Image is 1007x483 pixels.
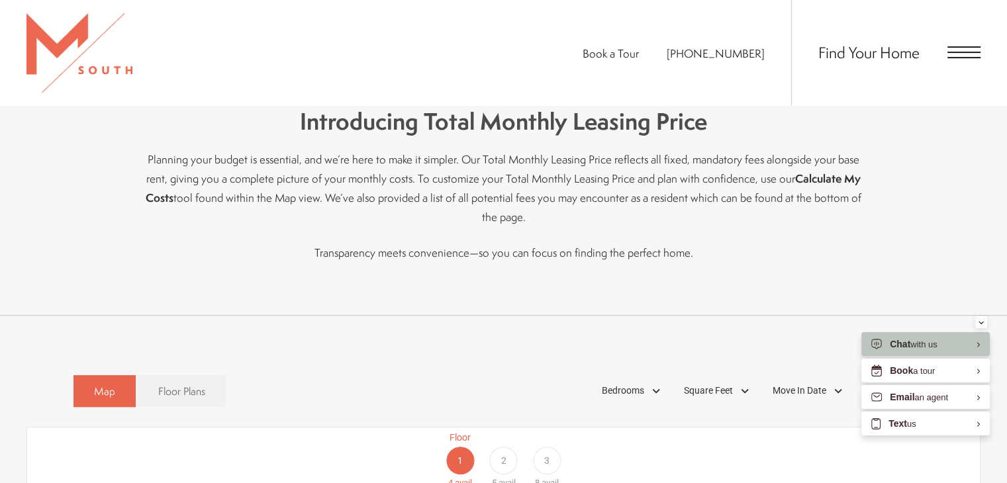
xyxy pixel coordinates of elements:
[140,105,868,138] h4: Introducing Total Monthly Leasing Price
[684,384,733,398] span: Square Feet
[501,454,506,468] span: 2
[158,384,205,399] span: Floor Plans
[544,454,550,468] span: 3
[94,384,115,399] span: Map
[140,150,868,226] p: Planning your budget is essential, and we’re here to make it simpler. Our Total Monthly Leasing P...
[146,171,861,205] strong: Calculate My Costs
[818,42,920,63] a: Find Your Home
[602,384,644,398] span: Bedrooms
[667,46,765,61] a: Call Us at 813-570-8014
[140,243,868,262] p: Transparency meets convenience—so you can focus on finding the perfect home.
[947,46,981,58] button: Open Menu
[773,384,826,398] span: Move In Date
[26,13,132,93] img: MSouth
[583,46,639,61] a: Book a Tour
[667,46,765,61] span: [PHONE_NUMBER]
